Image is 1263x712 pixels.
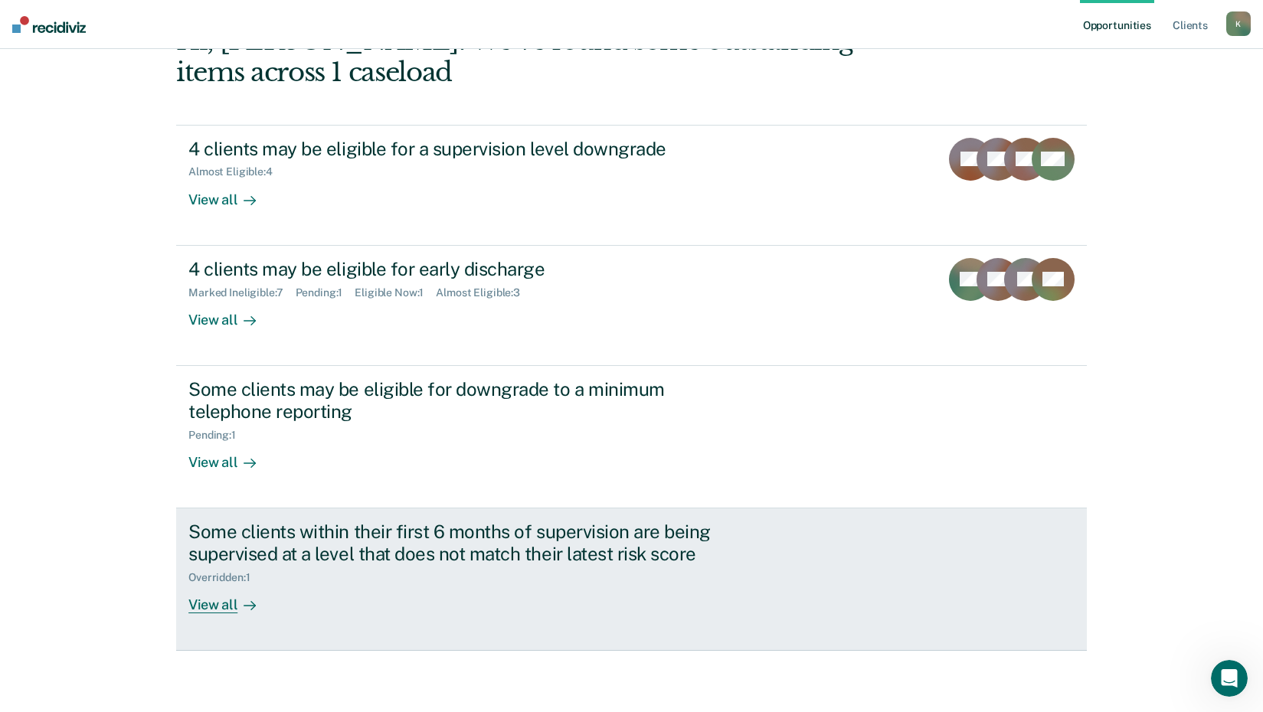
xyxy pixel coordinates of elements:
a: Some clients within their first 6 months of supervision are being supervised at a level that does... [176,508,1087,651]
a: 4 clients may be eligible for early dischargeMarked Ineligible:7Pending:1Eligible Now:1Almost Eli... [176,246,1087,366]
div: Almost Eligible : 3 [436,286,532,299]
div: Almost Eligible : 4 [188,165,285,178]
div: View all [188,299,274,328]
div: Eligible Now : 1 [355,286,436,299]
button: K [1226,11,1251,36]
div: Marked Ineligible : 7 [188,286,295,299]
div: Overridden : 1 [188,571,262,584]
div: 4 clients may be eligible for early discharge [188,258,726,280]
iframe: Intercom live chat [1211,660,1248,697]
div: View all [188,441,274,471]
div: 4 clients may be eligible for a supervision level downgrade [188,138,726,160]
div: Some clients within their first 6 months of supervision are being supervised at a level that does... [188,521,726,565]
div: Pending : 1 [296,286,355,299]
div: Hi, [PERSON_NAME]. We’ve found some outstanding items across 1 caseload [176,25,905,88]
div: View all [188,583,274,613]
a: Some clients may be eligible for downgrade to a minimum telephone reportingPending:1View all [176,366,1087,508]
a: 4 clients may be eligible for a supervision level downgradeAlmost Eligible:4View all [176,125,1087,246]
div: Pending : 1 [188,429,248,442]
img: Recidiviz [12,16,86,33]
div: Some clients may be eligible for downgrade to a minimum telephone reporting [188,378,726,423]
div: View all [188,178,274,208]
